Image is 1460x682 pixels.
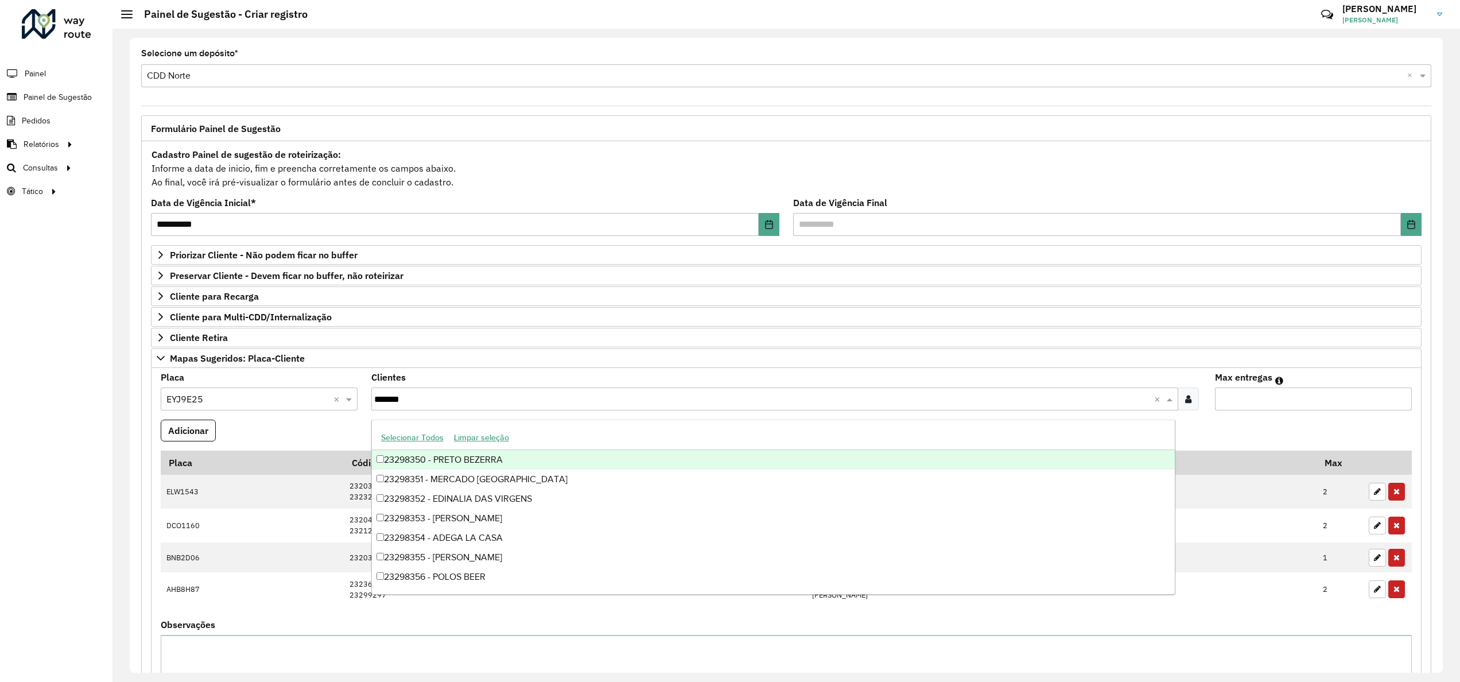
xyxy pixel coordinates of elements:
[151,124,281,133] span: Formulário Painel de Sugestão
[372,489,1175,509] div: 23298352 - EDINALIA DAS VIRGENS
[449,429,514,447] button: Limpar seleção
[161,475,344,509] td: ELW1543
[151,307,1422,327] a: Cliente para Multi-CDD/Internalização
[151,245,1422,265] a: Priorizar Cliente - Não podem ficar no buffer
[333,392,343,406] span: Clear all
[372,528,1175,548] div: 23298354 - ADEGA LA CASA
[22,185,43,197] span: Tático
[344,542,806,572] td: 23203391
[161,509,344,542] td: DCO1160
[1317,542,1363,572] td: 1
[376,429,449,447] button: Selecionar Todos
[24,91,92,103] span: Painel de Sugestão
[372,567,1175,587] div: 23298356 - POLOS BEER
[161,542,344,572] td: BNB2D06
[344,451,806,475] th: Código Cliente
[1275,376,1283,385] em: Máximo de clientes que serão colocados na mesma rota com os clientes informados
[344,509,806,542] td: 23204938 23212136
[151,196,256,210] label: Data de Vigência Inicial
[372,509,1175,528] div: 23298353 - [PERSON_NAME]
[344,572,806,606] td: 23236844 23299297
[759,213,779,236] button: Choose Date
[161,572,344,606] td: AHB8H87
[372,470,1175,489] div: 23298351 - MERCADO [GEOGRAPHIC_DATA]
[141,46,238,60] label: Selecione um depósito
[1342,15,1428,25] span: [PERSON_NAME]
[372,548,1175,567] div: 23298355 - [PERSON_NAME]
[151,286,1422,306] a: Cliente para Recarga
[371,370,406,384] label: Clientes
[170,354,305,363] span: Mapas Sugeridos: Placa-Cliente
[170,292,259,301] span: Cliente para Recarga
[1317,475,1363,509] td: 2
[151,147,1422,189] div: Informe a data de inicio, fim e preencha corretamente os campos abaixo. Ao final, você irá pré-vi...
[151,266,1422,285] a: Preservar Cliente - Devem ficar no buffer, não roteirizar
[161,618,215,631] label: Observações
[170,312,332,321] span: Cliente para Multi-CDD/Internalização
[1317,451,1363,475] th: Max
[151,348,1422,368] a: Mapas Sugeridos: Placa-Cliente
[1154,392,1164,406] span: Clear all
[1342,3,1428,14] h3: [PERSON_NAME]
[133,8,308,21] h2: Painel de Sugestão - Criar registro
[793,196,887,210] label: Data de Vigência Final
[22,115,51,127] span: Pedidos
[161,420,216,441] button: Adicionar
[151,328,1422,347] a: Cliente Retira
[23,162,58,174] span: Consultas
[1317,572,1363,606] td: 2
[344,475,806,509] td: 23203166 23232922
[1215,370,1272,384] label: Max entregas
[24,138,59,150] span: Relatórios
[1315,2,1339,27] a: Contato Rápido
[161,451,344,475] th: Placa
[371,420,1175,595] ng-dropdown-panel: Options list
[161,370,184,384] label: Placa
[170,271,403,280] span: Preservar Cliente - Devem ficar no buffer, não roteirizar
[170,250,358,259] span: Priorizar Cliente - Não podem ficar no buffer
[1317,509,1363,542] td: 2
[1407,69,1417,83] span: Clear all
[152,149,341,160] strong: Cadastro Painel de sugestão de roteirização:
[1401,213,1422,236] button: Choose Date
[372,587,1175,606] div: 23298357 - [PERSON_NAME]
[170,333,228,342] span: Cliente Retira
[25,68,46,80] span: Painel
[372,450,1175,470] div: 23298350 - PRETO BEZERRA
